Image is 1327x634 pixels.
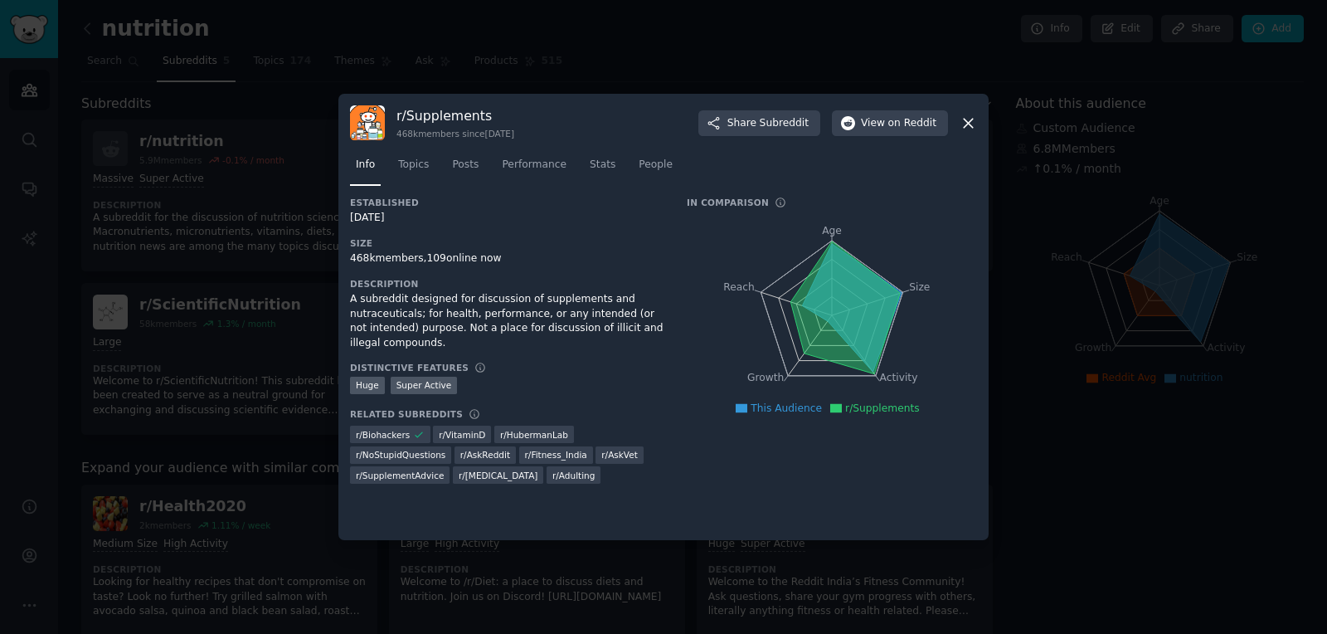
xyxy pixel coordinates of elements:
tspan: Size [909,281,930,293]
span: r/Supplements [845,402,920,414]
h3: Size [350,237,663,249]
span: This Audience [751,402,822,414]
span: r/ HubermanLab [500,429,568,441]
tspan: Activity [880,373,918,384]
a: People [633,152,678,186]
tspan: Age [822,225,842,237]
h3: Distinctive Features [350,362,469,373]
span: Info [356,158,375,173]
div: Super Active [391,377,458,394]
div: A subreddit designed for discussion of supplements and nutraceuticals; for health, performance, o... [350,292,663,350]
a: Stats [584,152,621,186]
span: Stats [590,158,615,173]
span: r/ Fitness_India [525,449,587,461]
button: ShareSubreddit [698,110,820,137]
button: Viewon Reddit [832,110,948,137]
span: r/ AskVet [601,449,638,461]
span: View [861,116,936,131]
span: Performance [502,158,566,173]
h3: Related Subreddits [350,408,463,420]
span: r/ AskReddit [460,449,510,461]
tspan: Reach [723,281,755,293]
span: r/ VitaminD [439,429,485,441]
span: Subreddit [760,116,809,131]
span: Share [727,116,809,131]
img: Supplements [350,105,385,140]
h3: Established [350,197,663,208]
h3: Description [350,278,663,290]
h3: r/ Supplements [396,107,514,124]
span: Posts [452,158,479,173]
div: 468k members, 109 online now [350,251,663,266]
span: r/ Biohackers [356,429,410,441]
span: Topics [398,158,429,173]
span: r/ NoStupidQuestions [356,449,445,461]
a: Posts [446,152,484,186]
span: on Reddit [888,116,936,131]
a: Topics [392,152,435,186]
span: r/ SupplementAdvice [356,470,444,481]
span: People [639,158,673,173]
div: 468k members since [DATE] [396,128,514,139]
span: r/ Adulting [552,470,595,481]
h3: In Comparison [687,197,769,208]
div: Huge [350,377,385,394]
a: Info [350,152,381,186]
a: Performance [496,152,572,186]
div: [DATE] [350,211,663,226]
tspan: Growth [747,373,784,384]
span: r/ [MEDICAL_DATA] [459,470,538,481]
